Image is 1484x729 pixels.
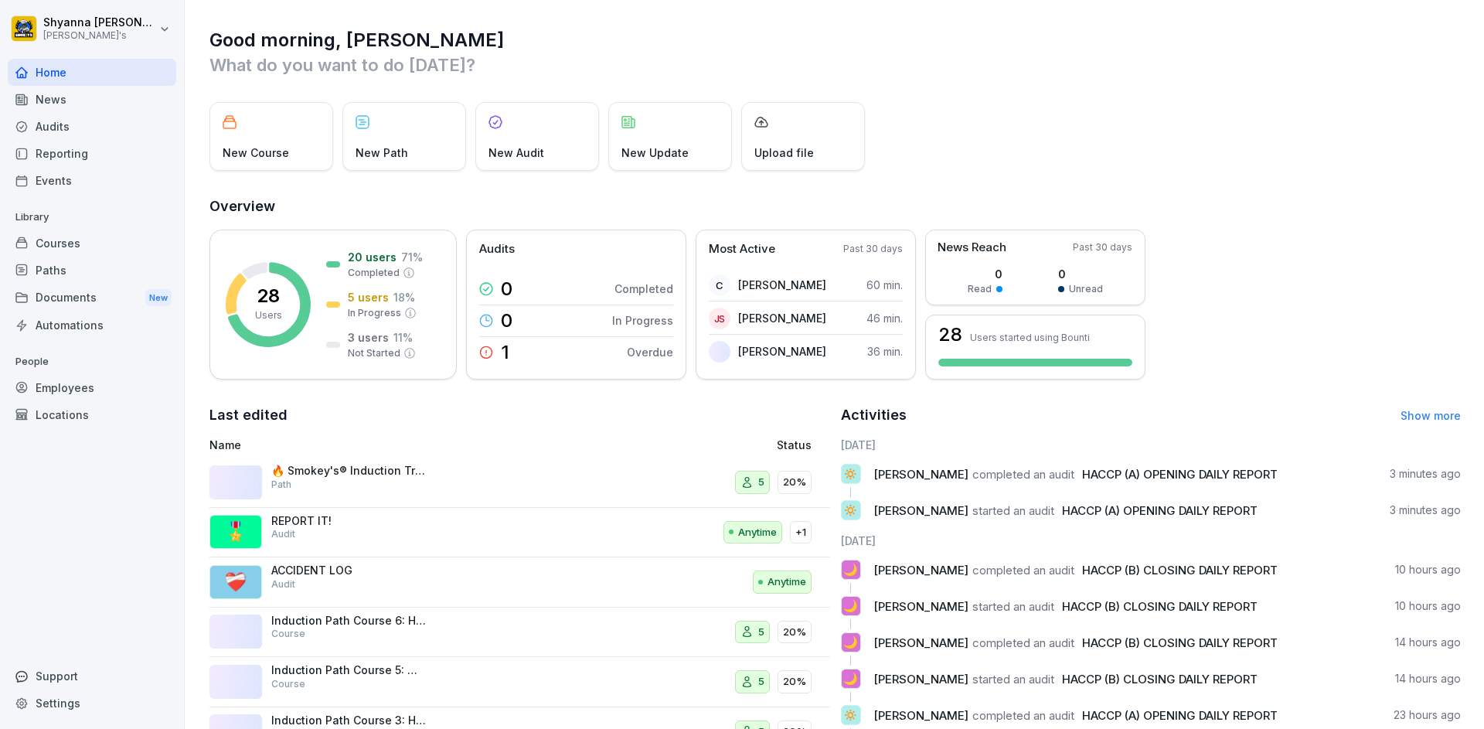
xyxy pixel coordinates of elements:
p: [PERSON_NAME]'s [43,30,156,41]
a: 🎖️REPORT IT!AuditAnytime+1 [209,508,830,558]
p: New Path [356,145,408,161]
p: New Course [223,145,289,161]
p: [PERSON_NAME] [738,310,826,326]
span: HACCP (B) CLOSING DAILY REPORT [1062,672,1258,686]
p: 🔅 [843,463,858,485]
p: [PERSON_NAME] [738,343,826,359]
p: 20% [783,475,806,490]
h3: 28 [938,325,962,344]
p: 36 min. [867,343,903,359]
a: ❤️‍🩹ACCIDENT LOGAuditAnytime [209,557,830,608]
div: New [145,289,172,307]
h1: Good morning, [PERSON_NAME] [209,28,1461,53]
p: 🔅 [843,704,858,726]
p: Overdue [627,344,673,360]
span: started an audit [972,599,1054,614]
a: Locations [8,401,176,428]
p: Read [968,282,992,296]
p: 🌙 [843,668,858,690]
h6: [DATE] [841,437,1462,453]
p: 🔅 [843,499,858,521]
p: Completed [348,266,400,280]
p: 0 [501,312,512,330]
p: Path [271,478,291,492]
p: 46 min. [866,310,903,326]
a: Induction Path Course 6: HR & Employment BasicsCourse520% [209,608,830,658]
p: 5 [758,475,764,490]
span: HACCP (B) CLOSING DAILY REPORT [1062,599,1258,614]
p: 20 users [348,249,397,265]
div: Automations [8,312,176,339]
p: Upload file [754,145,814,161]
p: 10 hours ago [1395,562,1461,577]
p: 🔥 Smokey's® Induction Training [271,464,426,478]
span: [PERSON_NAME] [873,672,968,686]
p: Induction Path Course 3: Health & Safety [271,714,426,727]
p: Audit [271,577,295,591]
span: [PERSON_NAME] [873,708,968,723]
p: +1 [795,525,806,540]
a: Employees [8,374,176,401]
a: Events [8,167,176,194]
a: Settings [8,690,176,717]
p: Past 30 days [843,242,903,256]
span: started an audit [972,503,1054,518]
p: 20% [783,674,806,690]
p: 14 hours ago [1395,635,1461,650]
span: started an audit [972,672,1054,686]
span: [PERSON_NAME] [873,599,968,614]
p: 0 [1058,266,1103,282]
p: REPORT IT! [271,514,426,528]
span: completed an audit [972,708,1074,723]
h2: Overview [209,196,1461,217]
p: Audits [479,240,515,258]
p: 0 [501,280,512,298]
p: 10 hours ago [1395,598,1461,614]
p: 23 hours ago [1394,707,1461,723]
a: DocumentsNew [8,284,176,312]
span: HACCP (B) CLOSING DAILY REPORT [1082,563,1278,577]
p: Users started using Bounti [970,332,1090,343]
p: 5 [758,674,764,690]
h2: Activities [841,404,907,426]
div: Support [8,663,176,690]
p: 🌙 [843,559,858,581]
div: JS [709,308,730,329]
a: Audits [8,113,176,140]
p: Unread [1069,282,1103,296]
p: ACCIDENT LOG [271,564,426,577]
a: Courses [8,230,176,257]
p: 28 [257,287,280,305]
p: Course [271,677,305,691]
a: 🔥 Smokey's® Induction TrainingPath520% [209,458,830,508]
p: 0 [968,266,1002,282]
p: What do you want to do [DATE]? [209,53,1461,77]
span: HACCP (A) OPENING DAILY REPORT [1062,503,1258,518]
p: News Reach [938,239,1006,257]
p: People [8,349,176,374]
a: Induction Path Course 5: Workplace ConductCourse520% [209,657,830,707]
span: [PERSON_NAME] [873,467,968,482]
a: Show more [1401,409,1461,422]
span: [PERSON_NAME] [873,563,968,577]
h2: Last edited [209,404,830,426]
p: In Progress [612,312,673,329]
p: 18 % [393,289,415,305]
p: Users [255,308,282,322]
p: Induction Path Course 6: HR & Employment Basics [271,614,426,628]
span: HACCP (A) OPENING DAILY REPORT [1082,467,1278,482]
a: News [8,86,176,113]
p: Induction Path Course 5: Workplace Conduct [271,663,426,677]
span: completed an audit [972,563,1074,577]
p: Course [271,627,305,641]
p: ❤️‍🩹 [224,568,247,596]
div: Home [8,59,176,86]
p: 14 hours ago [1395,671,1461,686]
p: Anytime [738,525,777,540]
